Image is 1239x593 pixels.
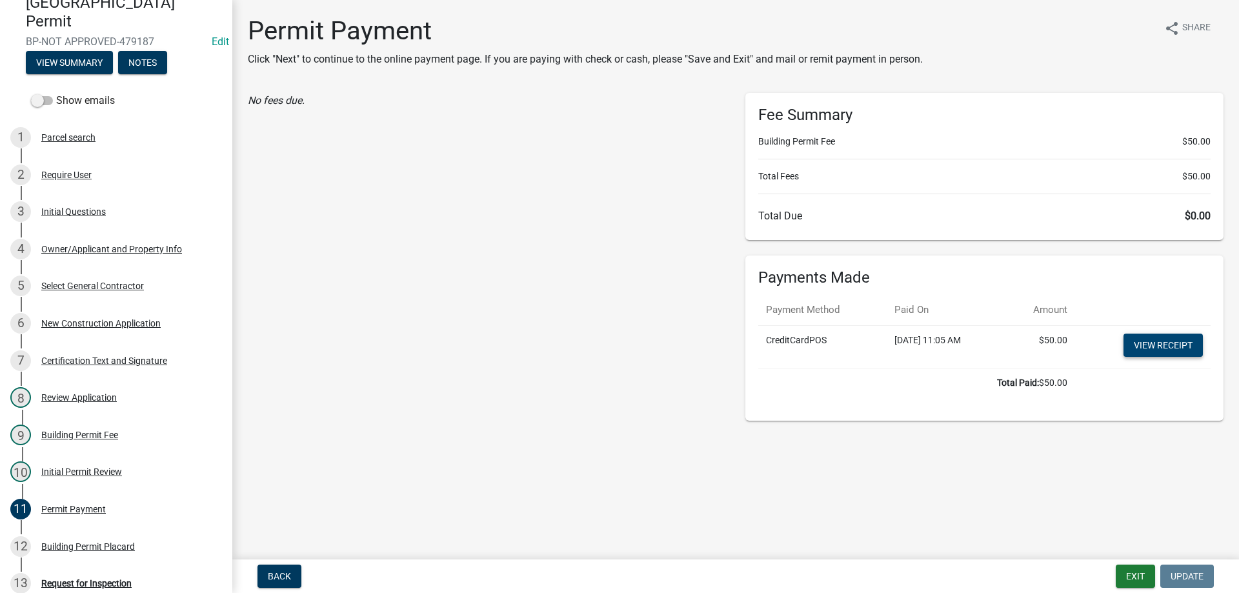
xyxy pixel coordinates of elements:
[1182,170,1211,183] span: $50.00
[268,571,291,581] span: Back
[758,170,1211,183] li: Total Fees
[10,165,31,185] div: 2
[41,542,135,551] div: Building Permit Placard
[1004,295,1075,325] th: Amount
[10,127,31,148] div: 1
[758,210,1211,222] h6: Total Due
[31,93,115,108] label: Show emails
[41,207,106,216] div: Initial Questions
[1182,21,1211,36] span: Share
[248,15,923,46] h1: Permit Payment
[1164,21,1180,36] i: share
[1185,210,1211,222] span: $0.00
[257,565,301,588] button: Back
[41,467,122,476] div: Initial Permit Review
[41,133,96,142] div: Parcel search
[26,35,206,48] span: BP-NOT APPROVED-479187
[10,350,31,371] div: 7
[10,201,31,222] div: 3
[26,59,113,69] wm-modal-confirm: Summary
[41,281,144,290] div: Select General Contractor
[10,536,31,557] div: 12
[41,170,92,179] div: Require User
[212,35,229,48] wm-modal-confirm: Edit Application Number
[758,106,1211,125] h6: Fee Summary
[10,499,31,519] div: 11
[41,245,182,254] div: Owner/Applicant and Property Info
[41,430,118,439] div: Building Permit Fee
[41,319,161,328] div: New Construction Application
[41,393,117,402] div: Review Application
[758,325,887,368] td: CreditCardPOS
[758,368,1075,397] td: $50.00
[10,387,31,408] div: 8
[212,35,229,48] a: Edit
[1160,565,1214,588] button: Update
[41,579,132,588] div: Request for Inspection
[887,325,1004,368] td: [DATE] 11:05 AM
[997,377,1039,388] b: Total Paid:
[248,94,305,106] i: No fees due.
[10,239,31,259] div: 4
[1123,334,1203,357] a: View receipt
[26,51,113,74] button: View Summary
[41,505,106,514] div: Permit Payment
[887,295,1004,325] th: Paid On
[758,268,1211,287] h6: Payments Made
[1116,565,1155,588] button: Exit
[10,425,31,445] div: 9
[41,356,167,365] div: Certification Text and Signature
[1171,571,1204,581] span: Update
[10,461,31,482] div: 10
[758,295,887,325] th: Payment Method
[10,313,31,334] div: 6
[118,51,167,74] button: Notes
[10,276,31,296] div: 5
[758,135,1211,148] li: Building Permit Fee
[1154,15,1221,41] button: shareShare
[118,59,167,69] wm-modal-confirm: Notes
[1004,325,1075,368] td: $50.00
[1182,135,1211,148] span: $50.00
[248,52,923,67] p: Click "Next" to continue to the online payment page. If you are paying with check or cash, please...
